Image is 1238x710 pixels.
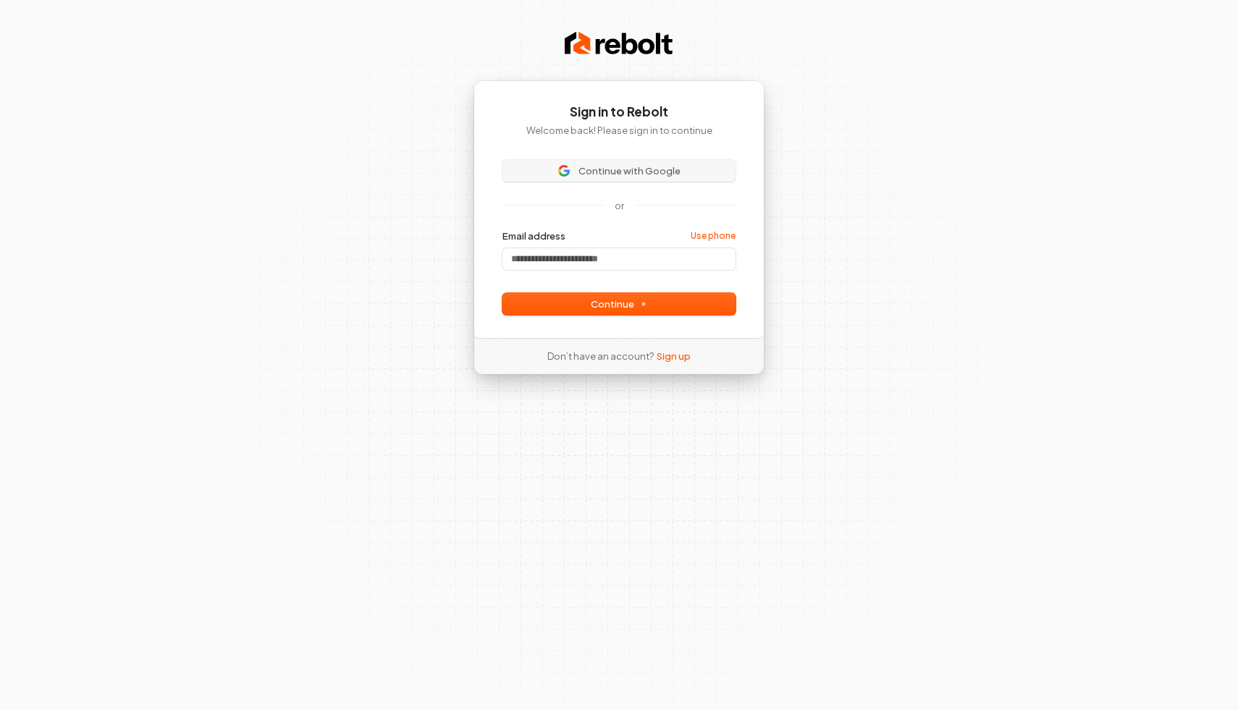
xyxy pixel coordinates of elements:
[591,297,647,310] span: Continue
[565,29,673,58] img: Rebolt Logo
[657,350,691,363] a: Sign up
[615,199,624,212] p: or
[502,229,565,242] label: Email address
[502,293,736,315] button: Continue
[502,103,736,121] h1: Sign in to Rebolt
[558,165,570,177] img: Sign in with Google
[691,230,736,242] a: Use phone
[502,160,736,182] button: Sign in with GoogleContinue with Google
[547,350,654,363] span: Don’t have an account?
[502,124,736,137] p: Welcome back! Please sign in to continue
[578,164,681,177] span: Continue with Google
